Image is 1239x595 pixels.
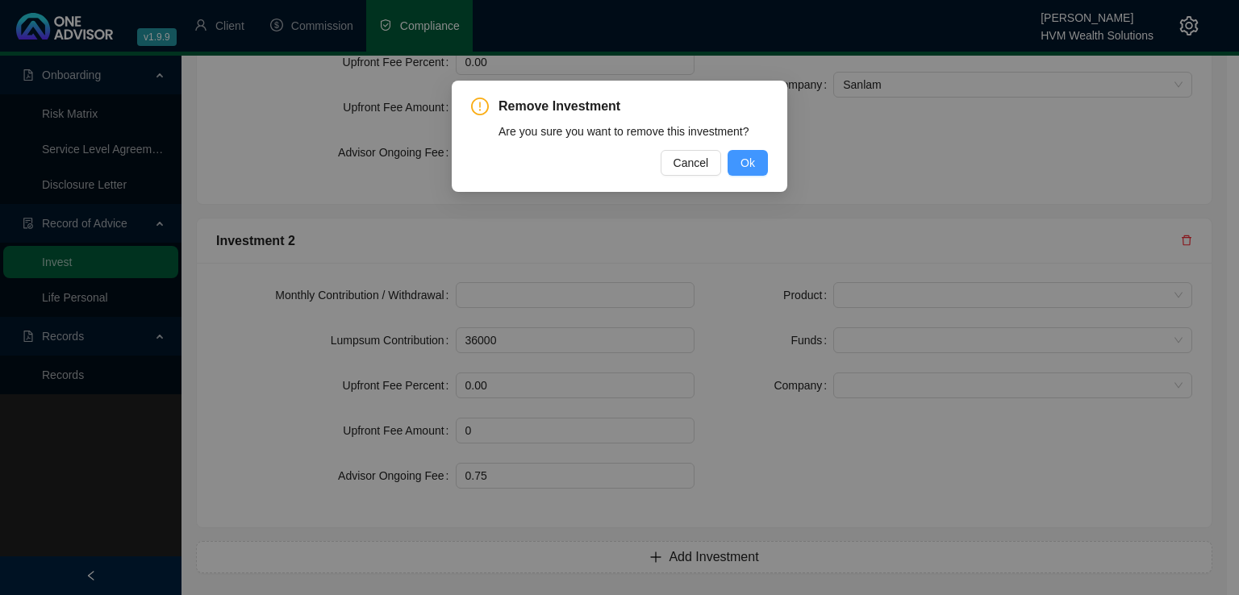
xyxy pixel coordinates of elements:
[740,154,755,172] span: Ok
[499,97,768,116] span: Remove Investment
[674,154,709,172] span: Cancel
[728,150,768,176] button: Ok
[471,98,489,115] span: exclamation-circle
[661,150,722,176] button: Cancel
[499,123,768,140] div: Are you sure you want to remove this investment?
